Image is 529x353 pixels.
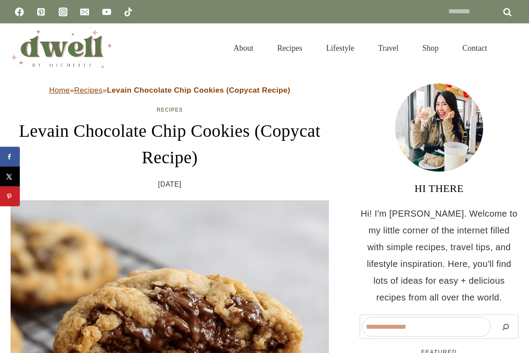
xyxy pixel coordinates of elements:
[49,86,291,94] span: » »
[54,3,72,21] a: Instagram
[410,33,451,64] a: Shop
[32,3,50,21] a: Pinterest
[76,3,93,21] a: Email
[49,86,70,94] a: Home
[222,33,499,64] nav: Primary Navigation
[265,33,314,64] a: Recipes
[74,86,102,94] a: Recipes
[451,33,499,64] a: Contact
[360,205,518,306] p: Hi! I'm [PERSON_NAME]. Welcome to my little corner of the internet filled with simple recipes, tr...
[222,33,265,64] a: About
[360,180,518,196] h3: HI THERE
[11,28,112,68] img: DWELL by michelle
[107,86,290,94] strong: Levain Chocolate Chip Cookies (Copycat Recipe)
[503,41,518,56] button: View Search Form
[11,3,28,21] a: Facebook
[98,3,115,21] a: YouTube
[158,178,182,191] time: [DATE]
[156,107,183,113] a: Recipes
[314,33,366,64] a: Lifestyle
[495,317,516,337] button: Search
[11,118,329,171] h1: Levain Chocolate Chip Cookies (Copycat Recipe)
[119,3,137,21] a: TikTok
[366,33,410,64] a: Travel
